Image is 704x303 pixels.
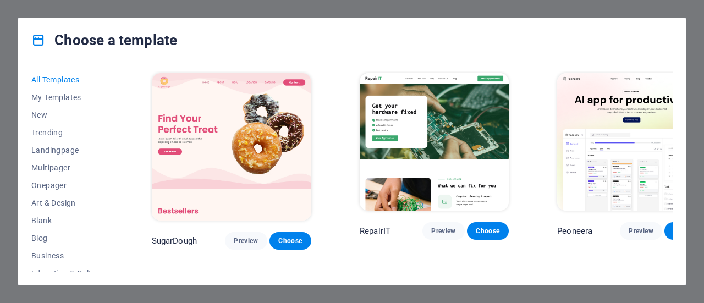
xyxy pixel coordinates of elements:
[152,73,311,221] img: SugarDough
[476,227,500,235] span: Choose
[31,229,103,247] button: Blog
[278,236,302,245] span: Choose
[225,232,267,250] button: Preview
[31,93,103,102] span: My Templates
[234,236,258,245] span: Preview
[31,106,103,124] button: New
[152,235,197,246] p: SugarDough
[31,89,103,106] button: My Templates
[31,71,103,89] button: All Templates
[31,269,103,278] span: Education & Culture
[31,75,103,84] span: All Templates
[629,227,653,235] span: Preview
[31,199,103,207] span: Art & Design
[31,247,103,265] button: Business
[31,177,103,194] button: Onepager
[31,31,177,49] h4: Choose a template
[31,159,103,177] button: Multipager
[31,181,103,190] span: Onepager
[31,251,103,260] span: Business
[422,222,464,240] button: Preview
[431,227,455,235] span: Preview
[31,111,103,119] span: New
[467,222,509,240] button: Choose
[31,212,103,229] button: Blank
[31,194,103,212] button: Art & Design
[269,232,311,250] button: Choose
[557,225,592,236] p: Peoneera
[31,163,103,172] span: Multipager
[620,222,662,240] button: Preview
[31,146,103,155] span: Landingpage
[31,216,103,225] span: Blank
[31,124,103,141] button: Trending
[360,73,509,211] img: RepairIT
[31,128,103,137] span: Trending
[31,234,103,243] span: Blog
[31,141,103,159] button: Landingpage
[360,225,391,236] p: RepairIT
[31,265,103,282] button: Education & Culture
